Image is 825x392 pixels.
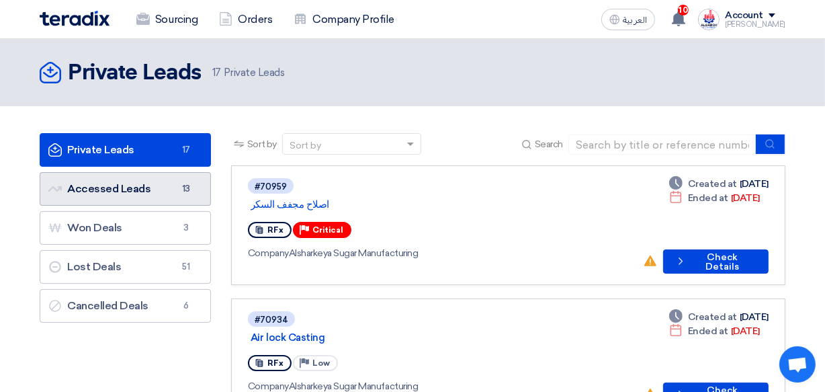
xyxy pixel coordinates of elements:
[251,331,587,344] a: Air lock Casting
[535,137,563,151] span: Search
[212,65,285,81] span: Private Leads
[267,225,284,235] span: RFx
[568,134,756,155] input: Search by title or reference number
[40,172,211,206] a: Accessed Leads13
[779,346,816,383] a: Open chat
[178,221,194,235] span: 3
[290,139,321,153] div: Sort by
[40,11,110,26] img: Teradix logo
[208,5,283,34] a: Orders
[248,381,289,392] span: Company
[601,9,655,30] button: العربية
[251,198,587,210] a: اصلاح مجفف السكر
[255,182,287,191] div: #70959
[678,5,689,15] span: 10
[178,260,194,274] span: 51
[247,137,277,151] span: Sort by
[255,315,288,324] div: #70934
[688,177,737,191] span: Created at
[178,182,194,196] span: 13
[623,15,647,25] span: العربية
[68,60,202,87] h2: Private Leads
[312,225,343,235] span: Critical
[248,247,289,259] span: Company
[725,21,785,28] div: [PERSON_NAME]
[178,299,194,313] span: 6
[669,324,760,338] div: [DATE]
[212,67,221,79] span: 17
[40,211,211,245] a: Won Deals3
[267,358,284,368] span: RFx
[312,358,330,368] span: Low
[40,289,211,323] a: Cancelled Deals6
[688,310,737,324] span: Created at
[663,249,769,274] button: Check Details
[688,191,728,205] span: Ended at
[725,10,763,22] div: Account
[40,133,211,167] a: Private Leads17
[283,5,405,34] a: Company Profile
[248,246,632,260] div: Alsharkeya Sugar Manufacturing
[669,177,769,191] div: [DATE]
[669,310,769,324] div: [DATE]
[698,9,720,30] img: logo_1716797939112.PNG
[178,143,194,157] span: 17
[40,250,211,284] a: Lost Deals51
[669,191,760,205] div: [DATE]
[126,5,208,34] a: Sourcing
[688,324,728,338] span: Ended at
